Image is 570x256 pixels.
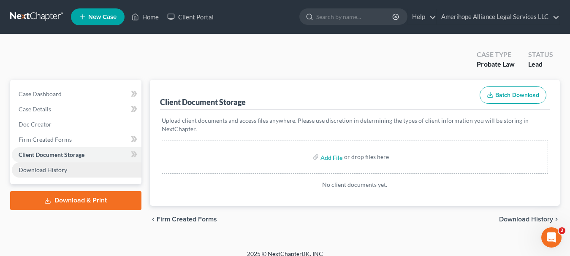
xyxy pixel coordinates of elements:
[12,162,141,178] a: Download History
[163,9,218,24] a: Client Portal
[19,105,51,113] span: Case Details
[528,59,553,69] div: Lead
[19,90,62,97] span: Case Dashboard
[437,9,559,24] a: Amerihope Alliance Legal Services LLC
[408,9,436,24] a: Help
[499,216,553,223] span: Download History
[88,14,117,20] span: New Case
[160,97,246,107] div: Client Document Storage
[12,132,141,147] a: Firm Created Forms
[150,216,217,223] button: chevron_left Firm Created Forms
[477,59,515,69] div: Probate Law
[541,227,562,248] iframe: Intercom live chat
[528,50,553,59] div: Status
[162,116,548,133] p: Upload client documents and access files anywhere. Please use discretion in determining the types...
[150,216,157,223] i: chevron_left
[553,216,560,223] i: chevron_right
[559,227,565,234] span: 2
[162,181,548,189] p: No client documents yet.
[19,151,84,158] span: Client Document Storage
[127,9,163,24] a: Home
[12,117,141,132] a: Doc Creator
[10,191,141,210] a: Download & Print
[19,121,52,128] span: Doc Creator
[12,147,141,162] a: Client Document Storage
[499,216,560,223] button: Download History chevron_right
[495,92,539,99] span: Batch Download
[480,86,546,104] button: Batch Download
[12,102,141,117] a: Case Details
[19,166,67,173] span: Download History
[157,216,217,223] span: Firm Created Forms
[19,136,72,143] span: Firm Created Forms
[316,9,394,24] input: Search by name...
[12,86,141,102] a: Case Dashboard
[477,50,515,59] div: Case Type
[344,153,389,161] div: or drop files here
